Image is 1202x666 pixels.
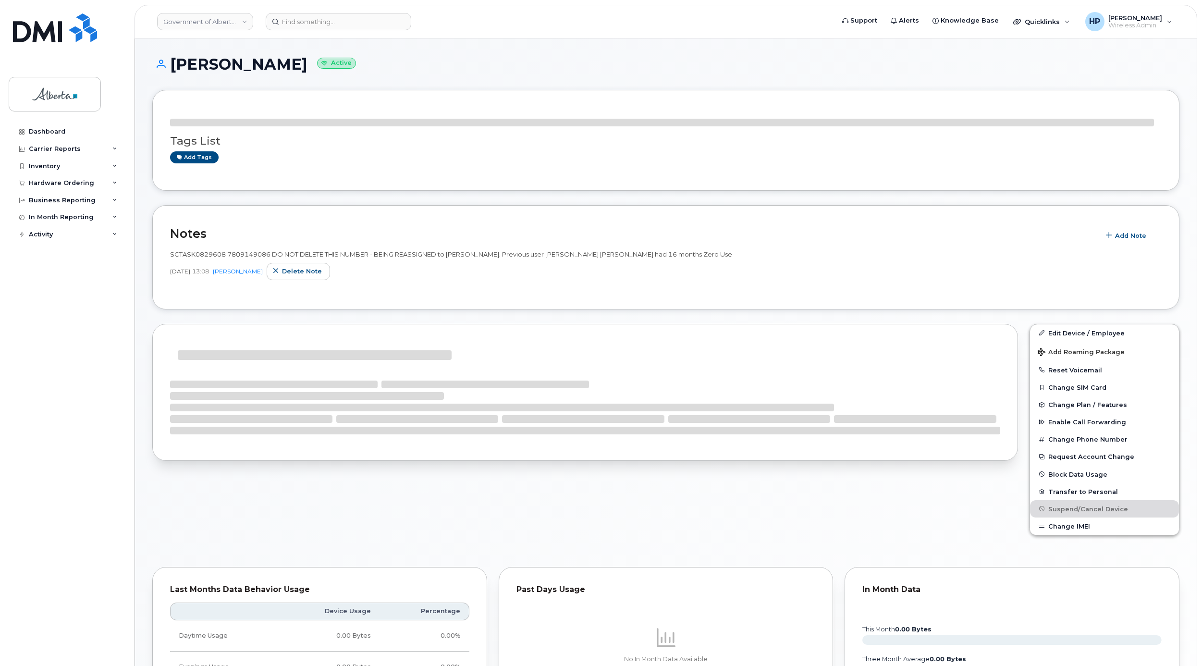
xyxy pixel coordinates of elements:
[1030,431,1179,448] button: Change Phone Number
[895,626,932,633] tspan: 0.00 Bytes
[267,263,330,280] button: Delete note
[1030,361,1179,379] button: Reset Voicemail
[1048,419,1126,426] span: Enable Call Forwarding
[1100,227,1154,244] button: Add Note
[1030,466,1179,483] button: Block Data Usage
[170,151,219,163] a: Add tags
[516,585,816,594] div: Past Days Usage
[862,585,1162,594] div: In Month Data
[1030,413,1179,431] button: Enable Call Forwarding
[1030,324,1179,342] a: Edit Device / Employee
[280,603,380,620] th: Device Usage
[282,267,322,276] span: Delete note
[170,250,732,258] span: SCTASK0829608 7809149086 DO NOT DELETE THIS NUMBER - BEING REASSIGNED to [PERSON_NAME]. Previous ...
[170,267,190,275] span: [DATE]
[380,620,469,652] td: 0.00%
[1048,401,1127,408] span: Change Plan / Features
[152,56,1179,73] h1: [PERSON_NAME]
[1030,518,1179,535] button: Change IMEI
[930,655,966,663] tspan: 0.00 Bytes
[317,58,356,69] small: Active
[1030,342,1179,361] button: Add Roaming Package
[862,655,966,663] text: three month average
[1038,348,1125,358] span: Add Roaming Package
[1030,483,1179,500] button: Transfer to Personal
[1048,505,1128,512] span: Suspend/Cancel Device
[1030,448,1179,465] button: Request Account Change
[280,620,380,652] td: 0.00 Bytes
[192,267,209,275] span: 13:08
[1115,231,1146,240] span: Add Note
[1030,396,1179,413] button: Change Plan / Features
[170,585,469,594] div: Last Months Data Behavior Usage
[170,620,280,652] td: Daytime Usage
[1030,379,1179,396] button: Change SIM Card
[170,135,1162,147] h3: Tags List
[170,226,1095,241] h2: Notes
[213,268,263,275] a: [PERSON_NAME]
[380,603,469,620] th: Percentage
[516,655,816,664] p: No In Month Data Available
[862,626,932,633] text: this month
[1030,500,1179,518] button: Suspend/Cancel Device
